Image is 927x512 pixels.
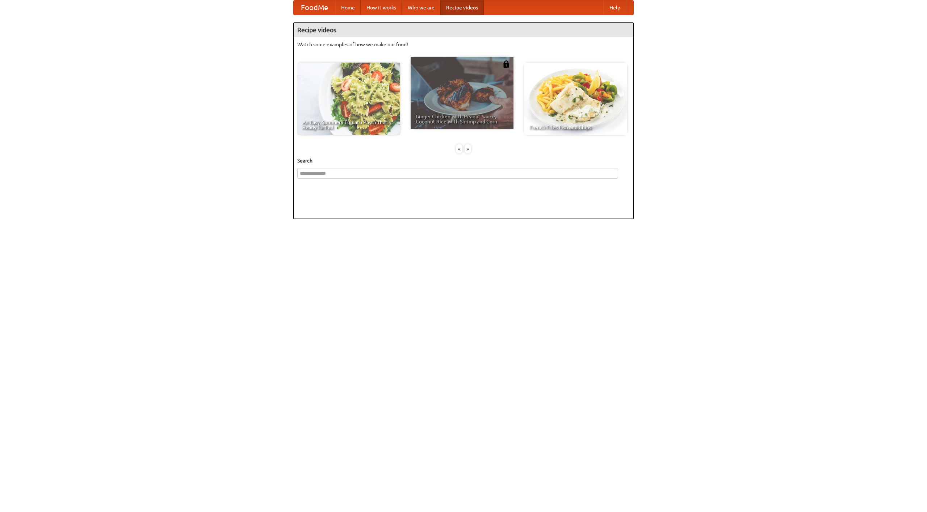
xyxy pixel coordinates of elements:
[335,0,361,15] a: Home
[297,63,400,135] a: An Easy, Summery Tomato Pasta That's Ready for Fall
[402,0,440,15] a: Who we are
[456,144,462,153] div: «
[604,0,626,15] a: Help
[440,0,484,15] a: Recipe videos
[465,144,471,153] div: »
[529,125,622,130] span: French Fries Fish and Chips
[294,23,633,37] h4: Recipe videos
[361,0,402,15] a: How it works
[297,157,630,164] h5: Search
[524,63,627,135] a: French Fries Fish and Chips
[302,120,395,130] span: An Easy, Summery Tomato Pasta That's Ready for Fall
[503,60,510,68] img: 483408.png
[297,41,630,48] p: Watch some examples of how we make our food!
[294,0,335,15] a: FoodMe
